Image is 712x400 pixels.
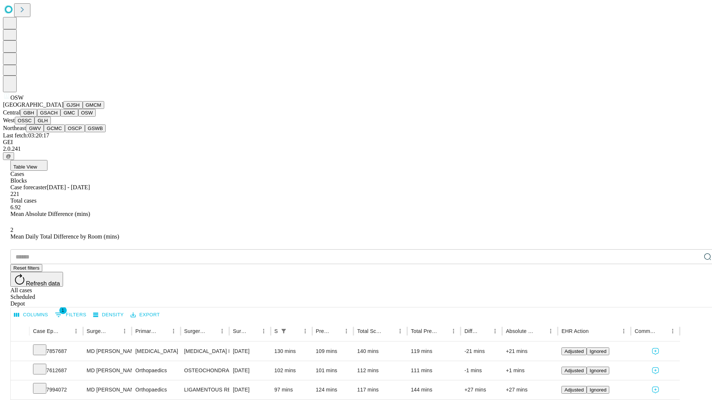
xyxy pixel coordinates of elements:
div: 111 mins [411,361,457,380]
div: OSTEOCHONDRAL [MEDICAL_DATA] KNEE OPEN [184,361,225,380]
button: GBH [20,109,37,117]
button: Sort [479,326,490,336]
button: Menu [490,326,500,336]
button: Menu [168,326,179,336]
div: 7857687 [33,342,79,361]
div: 7994072 [33,380,79,399]
div: 117 mins [357,380,403,399]
button: Density [91,309,126,321]
div: LIGAMENTOUS RECONSTRUCTION KNEE EXTRA ARTICULAR [184,380,225,399]
button: Menu [217,326,227,336]
button: Export [129,309,162,321]
div: 109 mins [316,342,350,361]
span: 1 [59,307,67,314]
button: Sort [331,326,341,336]
button: Menu [619,326,629,336]
button: Sort [207,326,217,336]
div: 124 mins [316,380,350,399]
span: 2 [10,227,13,233]
button: OSSC [15,117,35,124]
button: Menu [448,326,459,336]
div: Total Predicted Duration [411,328,438,334]
button: Sort [60,326,71,336]
div: [MEDICAL_DATA] PARTIAL [184,342,225,361]
button: Sort [438,326,448,336]
button: Menu [258,326,269,336]
div: +21 mins [506,342,554,361]
div: MD [PERSON_NAME] [PERSON_NAME] Md [87,361,128,380]
span: Refresh data [26,280,60,287]
div: Orthopaedics [135,361,177,380]
span: Table View [13,164,37,170]
button: Show filters [53,309,88,321]
span: [DATE] - [DATE] [47,184,90,190]
button: Menu [119,326,130,336]
div: [MEDICAL_DATA] [135,342,177,361]
span: [GEOGRAPHIC_DATA] [3,101,63,108]
button: Show filters [278,326,289,336]
button: Refresh data [10,272,63,287]
button: Sort [158,326,168,336]
div: 102 mins [274,361,309,380]
button: GJSH [63,101,83,109]
span: Total cases [10,197,36,204]
button: Sort [535,326,545,336]
div: Absolute Difference [506,328,534,334]
button: GSACH [37,109,60,117]
div: Difference [464,328,479,334]
span: 221 [10,191,19,197]
button: Menu [545,326,556,336]
div: 119 mins [411,342,457,361]
button: Expand [14,345,26,358]
button: Sort [290,326,300,336]
span: Reset filters [13,265,39,271]
div: EHR Action [561,328,589,334]
button: Expand [14,364,26,377]
div: 97 mins [274,380,309,399]
span: Adjusted [564,368,584,373]
span: Ignored [590,349,606,354]
div: 140 mins [357,342,403,361]
button: GSWB [85,124,106,132]
button: Table View [10,160,47,171]
span: @ [6,153,11,159]
div: Predicted In Room Duration [316,328,330,334]
button: Sort [385,326,395,336]
span: Northeast [3,125,26,131]
span: Case forecaster [10,184,47,190]
div: -21 mins [464,342,498,361]
button: GMCM [83,101,104,109]
div: 101 mins [316,361,350,380]
button: Menu [300,326,310,336]
button: Ignored [587,386,609,394]
span: West [3,117,15,123]
div: +1 mins [506,361,554,380]
button: Sort [248,326,258,336]
span: Ignored [590,368,606,373]
button: Reset filters [10,264,42,272]
button: GWV [26,124,44,132]
span: Adjusted [564,349,584,354]
div: Primary Service [135,328,157,334]
button: Adjusted [561,347,587,355]
div: 130 mins [274,342,309,361]
span: Central [3,109,20,116]
div: MD [PERSON_NAME] A Md [87,342,128,361]
div: 7612687 [33,361,79,380]
div: [DATE] [233,342,267,361]
div: -1 mins [464,361,498,380]
span: Mean Absolute Difference (mins) [10,211,90,217]
button: OSW [78,109,96,117]
div: 2.0.241 [3,146,709,152]
button: Menu [667,326,678,336]
span: 6.92 [10,204,21,210]
button: Sort [109,326,119,336]
button: Ignored [587,367,609,374]
div: [DATE] [233,361,267,380]
span: Mean Daily Total Difference by Room (mins) [10,233,119,240]
button: GCMC [44,124,65,132]
button: Expand [14,384,26,397]
div: +27 mins [464,380,498,399]
span: Last fetch: 03:20:17 [3,132,49,139]
div: MD [PERSON_NAME] [PERSON_NAME] Md [87,380,128,399]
